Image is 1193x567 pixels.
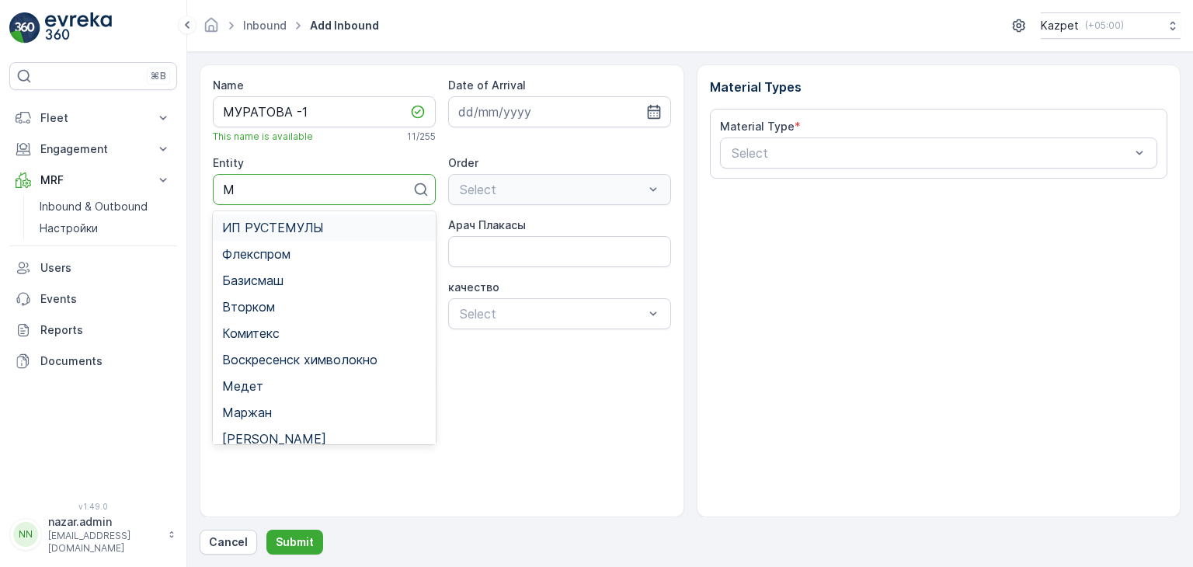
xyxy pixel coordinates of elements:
label: Entity [213,156,244,169]
button: Fleet [9,103,177,134]
p: nazar.admin [48,514,160,530]
p: Events [40,291,171,307]
span: ИП РУСТЕМУЛЫ [222,221,323,235]
p: Select [460,304,644,323]
p: MRF [40,172,146,188]
p: Engagement [40,141,146,157]
p: Cancel [209,534,248,550]
label: Material Type [720,120,795,133]
p: Documents [40,353,171,369]
p: ( +05:00 ) [1085,19,1124,32]
label: Order [448,156,478,169]
a: Reports [9,315,177,346]
button: MRF [9,165,177,196]
span: [PERSON_NAME] [222,432,326,446]
a: Homepage [203,23,220,36]
button: Cancel [200,530,257,555]
p: Kazpet [1041,18,1079,33]
button: Submit [266,530,323,555]
p: ⌘B [151,70,166,82]
span: Вторком [222,300,275,314]
p: Fleet [40,110,146,126]
a: Users [9,252,177,283]
button: Kazpet(+05:00) [1041,12,1181,39]
a: Events [9,283,177,315]
a: Inbound & Outbound [33,196,177,217]
p: Users [40,260,171,276]
span: Базисмаш [222,273,283,287]
img: logo [9,12,40,43]
span: This name is available [213,130,313,143]
span: Маржан [222,405,272,419]
label: Арач Плакасы [448,218,526,231]
span: Флекспром [222,247,290,261]
label: Name [213,78,244,92]
a: Inbound [243,19,287,32]
p: Настройки [40,221,98,236]
p: [EMAIL_ADDRESS][DOMAIN_NAME] [48,530,160,555]
button: NNnazar.admin[EMAIL_ADDRESS][DOMAIN_NAME] [9,514,177,555]
p: Reports [40,322,171,338]
button: Engagement [9,134,177,165]
label: качество [448,280,499,294]
p: Material Types [710,78,1168,96]
p: Inbound & Outbound [40,199,148,214]
span: v 1.49.0 [9,502,177,511]
div: NN [13,522,38,547]
p: Submit [276,534,314,550]
span: Add Inbound [307,18,382,33]
span: Комитекс [222,326,280,340]
p: Select [732,144,1131,162]
input: dd/mm/yyyy [448,96,671,127]
a: Настройки [33,217,177,239]
img: logo_light-DOdMpM7g.png [45,12,112,43]
span: Воскресенск химволокно [222,353,377,367]
span: Медет [222,379,263,393]
a: Documents [9,346,177,377]
label: Date of Arrival [448,78,526,92]
p: 11 / 255 [407,130,436,143]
